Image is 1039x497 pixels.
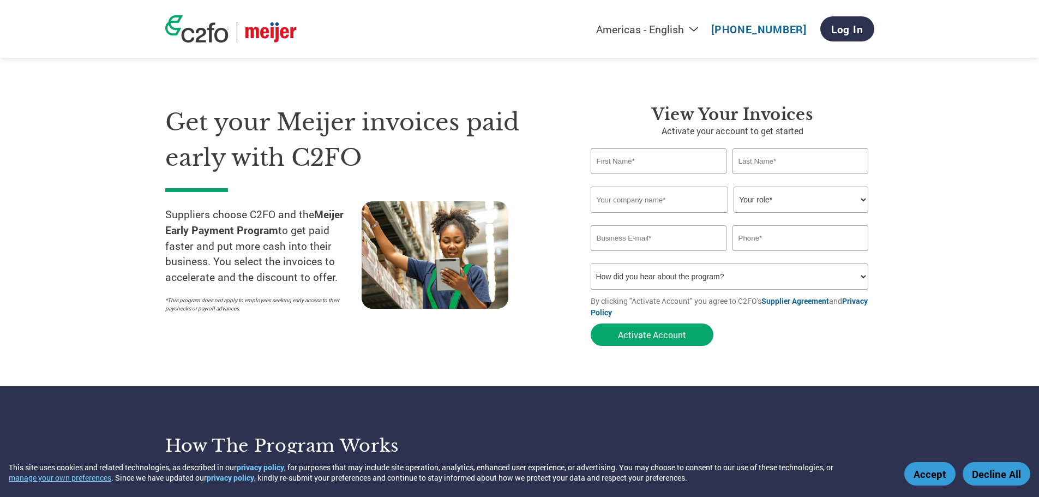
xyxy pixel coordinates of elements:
div: Invalid last name or last name is too long [732,175,869,182]
a: Log In [820,16,874,41]
p: *This program does not apply to employees seeking early access to their paychecks or payroll adva... [165,296,351,313]
div: Inavlid Phone Number [732,252,869,259]
button: Decline All [963,462,1030,486]
input: First Name* [591,148,727,174]
div: This site uses cookies and related technologies, as described in our , for purposes that may incl... [9,462,888,483]
a: Supplier Agreement [761,296,829,306]
h1: Get your Meijer invoices paid early with C2FO [165,105,558,175]
img: supply chain worker [362,201,508,309]
button: manage your own preferences [9,472,111,483]
div: Invalid first name or first name is too long [591,175,727,182]
input: Your company name* [591,187,728,213]
h3: How the program works [165,435,506,457]
a: privacy policy [237,462,284,472]
div: Inavlid Email Address [591,252,727,259]
div: Invalid company name or company name is too long [591,214,869,221]
button: Accept [904,462,956,486]
input: Last Name* [732,148,869,174]
img: Meijer [245,22,296,43]
h3: View Your Invoices [591,105,874,124]
p: Suppliers choose C2FO and the to get paid faster and put more cash into their business. You selec... [165,207,362,285]
p: Activate your account to get started [591,124,874,137]
input: Phone* [732,225,869,251]
select: Title/Role [734,187,868,213]
a: [PHONE_NUMBER] [711,22,807,36]
a: Privacy Policy [591,296,868,318]
img: c2fo logo [165,15,229,43]
button: Activate Account [591,324,713,346]
a: privacy policy [207,472,254,483]
strong: Meijer Early Payment Program [165,207,344,237]
input: Invalid Email format [591,225,727,251]
p: By clicking "Activate Account" you agree to C2FO's and [591,295,874,318]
